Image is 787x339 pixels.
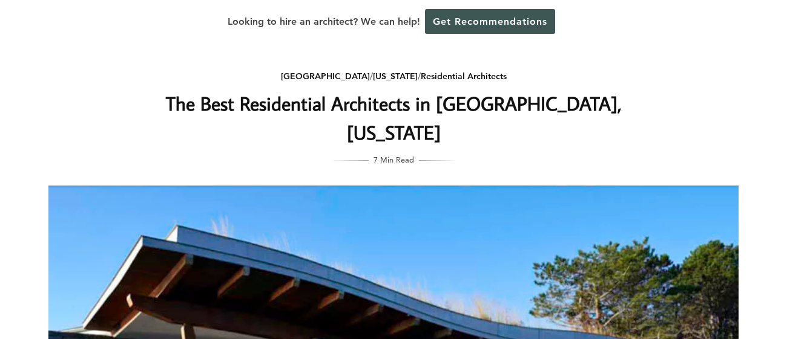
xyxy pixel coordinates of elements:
a: [US_STATE] [373,71,418,82]
h1: The Best Residential Architects in [GEOGRAPHIC_DATA], [US_STATE] [152,89,635,147]
span: 7 Min Read [374,153,414,166]
div: / / [152,69,635,84]
a: [GEOGRAPHIC_DATA] [281,71,370,82]
a: Residential Architects [421,71,507,82]
a: Get Recommendations [425,9,555,34]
